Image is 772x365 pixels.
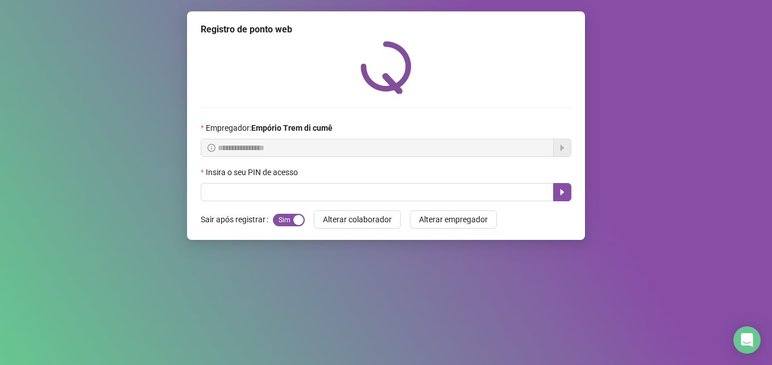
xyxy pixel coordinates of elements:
[410,210,497,229] button: Alterar empregador
[323,213,392,226] span: Alterar colaborador
[201,23,571,36] div: Registro de ponto web
[360,41,412,94] img: QRPoint
[206,122,333,134] span: Empregador :
[558,188,567,197] span: caret-right
[201,166,305,179] label: Insira o seu PIN de acesso
[419,213,488,226] span: Alterar empregador
[314,210,401,229] button: Alterar colaborador
[733,326,761,354] div: Open Intercom Messenger
[251,123,333,132] strong: Empório Trem di cumê
[201,210,273,229] label: Sair após registrar
[207,144,215,152] span: info-circle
